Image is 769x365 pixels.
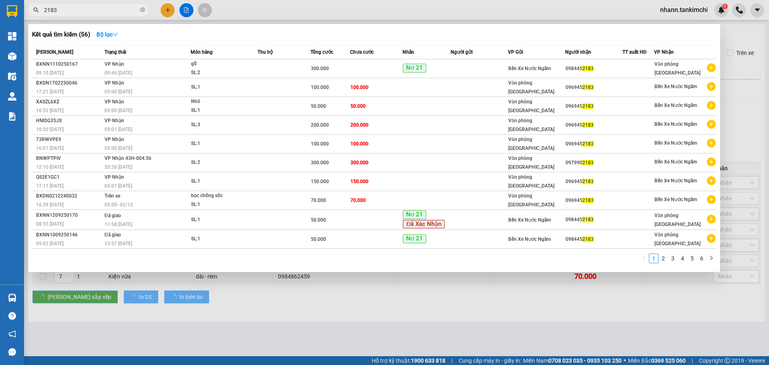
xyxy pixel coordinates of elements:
img: solution-icon [8,112,16,121]
span: plus-circle [707,157,716,166]
div: SL: 3 [191,121,251,129]
span: 300.000 [311,66,329,71]
span: 12:10 [DATE] [36,164,64,170]
span: VP Nhận [105,80,124,86]
span: Đã Xác Nhận [403,220,445,229]
span: plus-circle [707,82,716,91]
span: 11:58 [DATE] [105,222,132,227]
span: plus-circle [707,139,716,147]
div: BXDN1702250046 [36,79,102,87]
span: 50.000 [311,236,326,242]
div: 096945 [566,102,622,111]
span: plus-circle [707,215,716,224]
span: 200.000 [350,122,368,128]
input: Tìm tên, số ĐT hoặc mã đơn [44,6,139,14]
a: 5 [688,254,697,263]
span: 05:00 [DATE] [105,145,132,151]
img: logo-vxr [7,5,17,17]
div: BNWPTPIV [36,154,102,163]
span: VP Nhận [105,174,124,180]
span: 05:00 [DATE] [105,108,132,113]
span: search [33,7,39,13]
strong: Bộ lọc [97,31,118,38]
span: 300.000 [311,160,329,165]
div: 098445 [566,216,622,224]
span: Thu hộ [258,49,273,55]
span: 2183 [582,122,594,128]
span: 2183 [582,85,594,90]
span: question-circle [8,312,16,320]
span: Nơ 21 [403,64,426,73]
span: 05:01 [DATE] [105,127,132,132]
a: 1 [649,254,658,263]
div: 096945 [566,177,622,186]
span: Trên xe [105,193,120,199]
img: warehouse-icon [8,52,16,60]
img: warehouse-icon [8,72,16,81]
div: SL: 1 [191,235,251,244]
span: 16:53 [DATE] [36,108,64,113]
span: Văn phòng [GEOGRAPHIC_DATA] [508,174,554,189]
span: 2183 [582,217,594,222]
a: 6 [697,254,706,263]
div: SL: 1 [191,177,251,186]
span: 50.000 [311,103,326,109]
li: 6 [697,254,707,263]
span: 13:57 [DATE] [105,241,132,246]
li: 2 [658,254,668,263]
span: 2183 [582,141,594,147]
button: right [707,254,716,263]
span: Đã giao [105,213,121,218]
span: Văn phòng [GEOGRAPHIC_DATA] [508,118,554,132]
div: SL: 1 [191,200,251,209]
span: TT xuất HĐ [622,49,647,55]
span: Bến Xe Nước Ngầm [508,66,551,71]
img: warehouse-icon [8,92,16,101]
span: [PERSON_NAME] [36,49,73,55]
span: 20:20 [DATE] [105,164,132,170]
h3: Kết quả tìm kiếm ( 56 ) [32,30,90,39]
span: 08:55 [DATE] [36,221,64,227]
span: plus-circle [707,63,716,72]
a: 3 [668,254,677,263]
button: Bộ lọcdown [90,28,125,41]
div: 098445 [566,235,622,244]
a: 4 [678,254,687,263]
li: Previous Page [639,254,649,263]
span: close-circle [140,7,145,12]
div: 097990 [566,159,622,167]
span: right [709,256,714,260]
span: 17:21 [DATE] [36,89,64,95]
span: 05:01 [DATE] [105,183,132,189]
span: 100.000 [311,85,329,90]
span: 100.000 [311,141,329,147]
span: 10:20 [DATE] [36,127,64,132]
span: plus-circle [707,101,716,110]
span: 50.000 [350,103,366,109]
div: SL: 1 [191,216,251,224]
span: Nhãn [403,49,414,55]
div: HMDG35JS [36,117,102,125]
span: 70.000 [311,198,326,203]
div: SL: 1 [191,106,251,115]
span: Bến Xe Nước Ngầm [508,217,551,223]
div: 096945 [566,140,622,148]
div: gỗ [191,60,251,69]
span: 150.000 [350,179,368,184]
span: Văn phòng [GEOGRAPHIC_DATA] [508,99,554,113]
li: 1 [649,254,658,263]
span: Văn phòng [GEOGRAPHIC_DATA] [508,137,554,151]
span: 100.000 [350,85,368,90]
span: Trạng thái [105,49,126,55]
div: 096945 [566,83,622,92]
span: plus-circle [707,176,716,185]
span: 70.000 [350,198,366,203]
span: 09:10 [DATE] [36,70,64,76]
span: plus-circle [707,120,716,129]
span: Văn phòng [GEOGRAPHIC_DATA] [654,61,701,76]
img: dashboard-icon [8,32,16,40]
span: notification [8,330,16,338]
span: Bến Xe Nước Ngầm [654,178,697,184]
span: Bến Xe Nước Ngầm [654,84,697,89]
span: Bến Xe Nước Ngầm [654,103,697,108]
